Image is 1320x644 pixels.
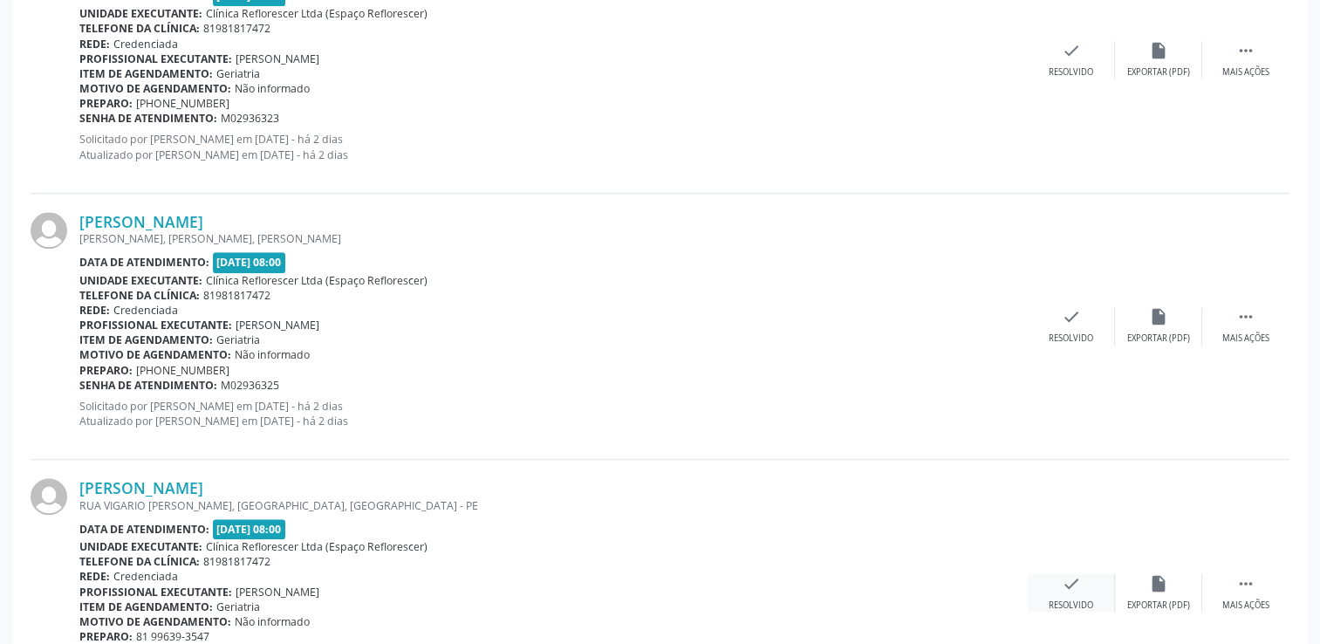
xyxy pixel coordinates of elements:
[1062,574,1081,593] i: check
[79,303,110,318] b: Rede:
[206,539,427,554] span: Clínica Reflorescer Ltda (Espaço Reflorescer)
[79,51,232,66] b: Profissional executante:
[79,629,133,644] b: Preparo:
[31,212,67,249] img: img
[1127,332,1190,345] div: Exportar (PDF)
[235,614,310,629] span: Não informado
[1222,332,1269,345] div: Mais ações
[216,332,260,347] span: Geriatria
[1127,66,1190,79] div: Exportar (PDF)
[79,255,209,270] b: Data de atendimento:
[79,347,231,362] b: Motivo de agendamento:
[1127,599,1190,612] div: Exportar (PDF)
[1062,41,1081,60] i: check
[136,629,209,644] span: 81 99639-3547
[206,6,427,21] span: Clínica Reflorescer Ltda (Espaço Reflorescer)
[79,554,200,569] b: Telefone da clínica:
[216,599,260,614] span: Geriatria
[1062,307,1081,326] i: check
[79,614,231,629] b: Motivo de agendamento:
[79,585,232,599] b: Profissional executante:
[206,273,427,288] span: Clínica Reflorescer Ltda (Espaço Reflorescer)
[235,81,310,96] span: Não informado
[79,498,1028,513] div: RUA VIGARIO [PERSON_NAME], [GEOGRAPHIC_DATA], [GEOGRAPHIC_DATA] - PE
[221,378,279,393] span: M02936325
[1236,41,1255,60] i: 
[79,363,133,378] b: Preparo:
[79,478,203,497] a: [PERSON_NAME]
[1149,41,1168,60] i: insert_drive_file
[1149,307,1168,326] i: insert_drive_file
[1236,307,1255,326] i: 
[1049,332,1093,345] div: Resolvido
[213,252,286,272] span: [DATE] 08:00
[79,273,202,288] b: Unidade executante:
[113,303,178,318] span: Credenciada
[113,37,178,51] span: Credenciada
[79,96,133,111] b: Preparo:
[79,378,217,393] b: Senha de atendimento:
[221,111,279,126] span: M02936323
[213,519,286,539] span: [DATE] 08:00
[1049,66,1093,79] div: Resolvido
[79,522,209,537] b: Data de atendimento:
[1049,599,1093,612] div: Resolvido
[79,111,217,126] b: Senha de atendimento:
[79,212,203,231] a: [PERSON_NAME]
[79,539,202,554] b: Unidade executante:
[236,318,319,332] span: [PERSON_NAME]
[79,37,110,51] b: Rede:
[236,585,319,599] span: [PERSON_NAME]
[79,21,200,36] b: Telefone da clínica:
[79,231,1028,246] div: [PERSON_NAME], [PERSON_NAME], [PERSON_NAME]
[136,363,229,378] span: [PHONE_NUMBER]
[1236,574,1255,593] i: 
[79,81,231,96] b: Motivo de agendamento:
[203,21,270,36] span: 81981817472
[79,288,200,303] b: Telefone da clínica:
[79,599,213,614] b: Item de agendamento:
[113,569,178,584] span: Credenciada
[79,399,1028,428] p: Solicitado por [PERSON_NAME] em [DATE] - há 2 dias Atualizado por [PERSON_NAME] em [DATE] - há 2 ...
[79,569,110,584] b: Rede:
[203,288,270,303] span: 81981817472
[216,66,260,81] span: Geriatria
[136,96,229,111] span: [PHONE_NUMBER]
[79,6,202,21] b: Unidade executante:
[31,478,67,515] img: img
[79,66,213,81] b: Item de agendamento:
[79,318,232,332] b: Profissional executante:
[236,51,319,66] span: [PERSON_NAME]
[79,332,213,347] b: Item de agendamento:
[203,554,270,569] span: 81981817472
[1222,599,1269,612] div: Mais ações
[79,132,1028,161] p: Solicitado por [PERSON_NAME] em [DATE] - há 2 dias Atualizado por [PERSON_NAME] em [DATE] - há 2 ...
[1149,574,1168,593] i: insert_drive_file
[1222,66,1269,79] div: Mais ações
[235,347,310,362] span: Não informado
